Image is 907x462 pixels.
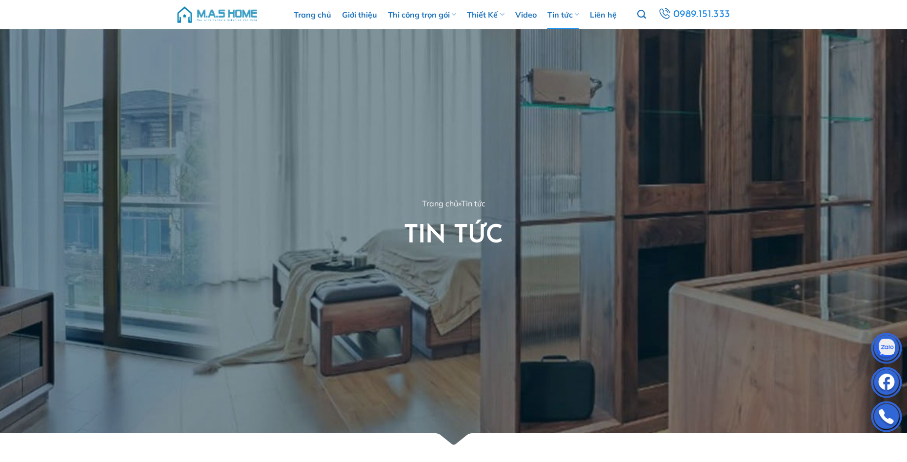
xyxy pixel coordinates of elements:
[657,6,731,23] a: 0989.151.333
[872,335,901,364] img: Zalo
[673,6,730,23] span: 0989.151.333
[422,199,458,208] a: Trang chủ
[458,199,461,208] span: »
[176,198,732,210] nav: breadcrumbs
[637,4,646,25] a: Tìm kiếm
[404,223,503,248] span: Tin tức
[872,369,901,399] img: Facebook
[461,199,485,208] span: Tin tức
[872,403,901,433] img: Phone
